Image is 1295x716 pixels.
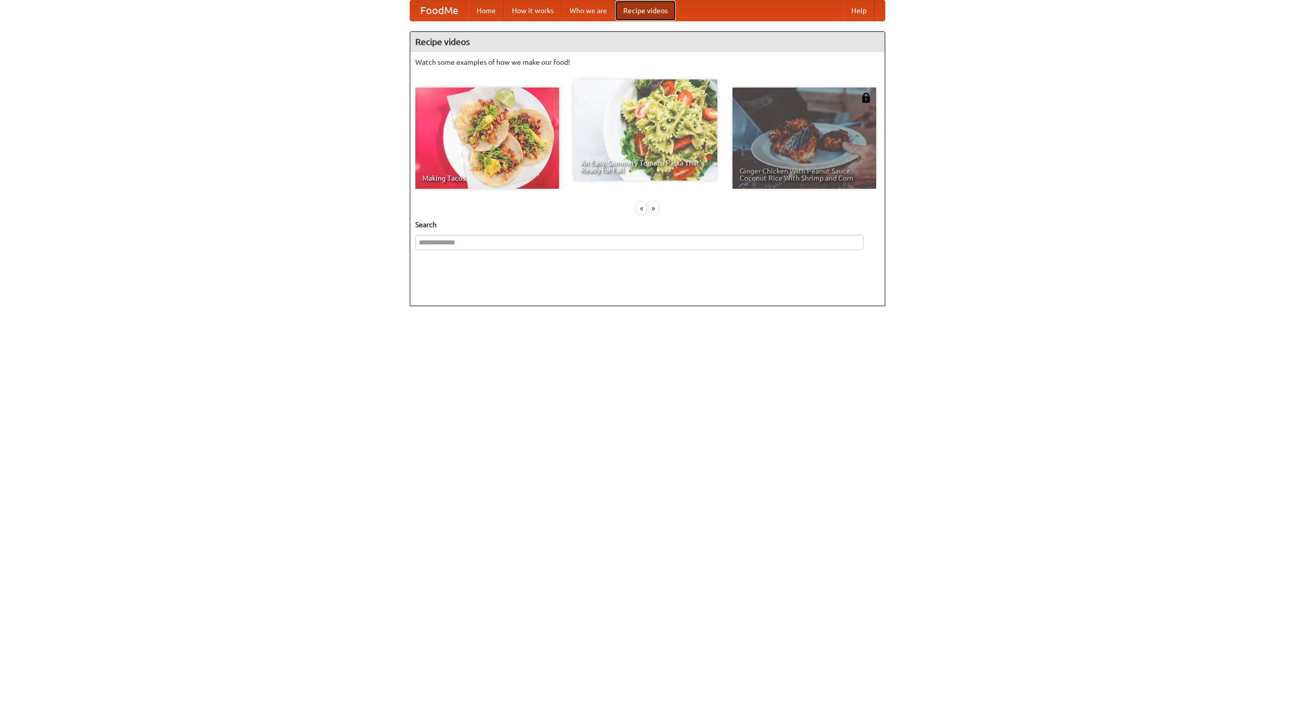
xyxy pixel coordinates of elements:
p: Watch some examples of how we make our food! [415,57,880,67]
img: 483408.png [861,93,871,103]
a: FoodMe [410,1,468,21]
a: Making Tacos [415,88,559,189]
a: Recipe videos [615,1,676,21]
a: Help [843,1,875,21]
h4: Recipe videos [410,32,885,52]
h5: Search [415,220,880,230]
a: How it works [504,1,562,21]
div: « [637,202,646,215]
a: Home [468,1,504,21]
div: » [649,202,658,215]
a: An Easy, Summery Tomato Pasta That's Ready for Fall [574,79,717,181]
a: Who we are [562,1,615,21]
span: An Easy, Summery Tomato Pasta That's Ready for Fall [581,159,710,174]
span: Making Tacos [422,175,552,182]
